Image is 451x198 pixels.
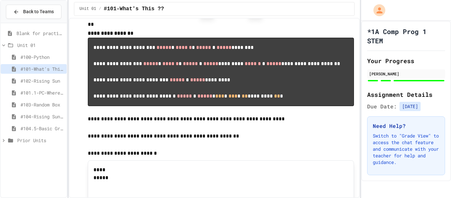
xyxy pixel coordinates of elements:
h2: Your Progress [367,56,445,65]
p: Switch to "Grade View" to access the chat feature and communicate with your teacher for help and ... [373,133,439,166]
span: Unit 01 [80,6,96,12]
h3: Need Help? [373,122,439,130]
span: #103-Random Box [20,101,64,108]
span: #102-Rising Sun [20,77,64,84]
div: My Account [366,3,387,18]
span: [DATE] [399,102,421,111]
span: Prior Units [17,137,64,144]
span: Unit 01 [17,42,64,49]
span: #104.5-Basic Graphics Review [20,125,64,132]
h1: *1A Comp Prog 1 STEM [367,27,445,45]
span: #101-What's This ?? [104,5,164,13]
span: #100-Python [20,54,64,60]
span: Blank for practice [17,30,64,37]
button: Back to Teams [6,5,61,19]
h2: Assignment Details [367,90,445,99]
span: Due Date: [367,102,397,110]
span: #101-What's This ?? [20,65,64,72]
span: / [99,6,101,12]
span: #101.1-PC-Where am I? [20,89,64,96]
span: Back to Teams [23,8,54,15]
span: #104-Rising Sun Plus [20,113,64,120]
div: [PERSON_NAME] [369,71,443,77]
